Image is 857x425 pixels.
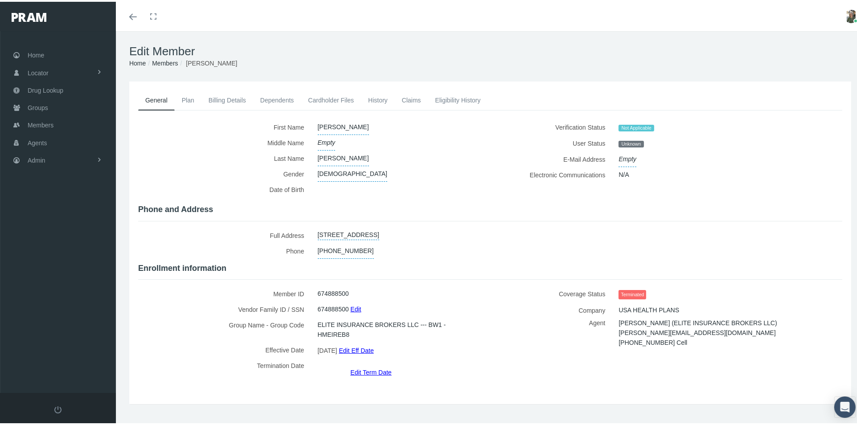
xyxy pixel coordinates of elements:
a: History [361,89,395,108]
label: Date of Birth [138,180,311,198]
label: Termination Date [138,356,311,376]
span: Groups [28,98,48,114]
span: [PERSON_NAME][EMAIL_ADDRESS][DOMAIN_NAME] [619,324,775,338]
label: Group Name - Group Code [138,315,311,340]
span: [DEMOGRAPHIC_DATA] [318,164,388,180]
span: [DATE] [318,342,337,356]
label: User Status [497,134,612,150]
a: General [138,89,175,109]
span: Admin [28,150,45,167]
label: Last Name [138,149,311,164]
span: [PERSON_NAME] [318,118,369,133]
span: Home [28,45,44,62]
h4: Enrollment information [138,262,842,272]
a: Cardholder Files [301,89,361,108]
span: Unknown [619,139,644,146]
label: Coverage Status [497,284,612,301]
a: Billing Details [201,89,253,108]
span: Locator [28,63,49,80]
span: 674888500 [318,300,349,315]
label: First Name [138,118,311,133]
span: Members [28,115,53,132]
a: Edit [350,301,361,314]
span: Agents [28,133,47,150]
a: Home [129,58,146,65]
span: 674888500 [318,284,349,299]
label: Company [497,301,612,316]
span: Terminated [619,288,646,298]
span: USA HEALTH PLANS [619,301,679,316]
a: Eligibility History [428,89,488,108]
label: Vendor Family ID / SSN [138,300,311,315]
span: Drug Lookup [28,80,63,97]
label: Member ID [138,284,311,300]
a: Edit Eff Date [339,342,373,355]
label: Full Address [138,226,311,241]
a: Plan [175,89,201,108]
div: Open Intercom Messenger [834,395,856,416]
label: Electronic Communications [497,165,612,181]
span: [PHONE_NUMBER] Cell [619,334,687,347]
label: E-Mail Address [497,150,612,165]
h1: Edit Member [129,43,851,57]
span: N/A [619,165,629,180]
label: Phone [138,241,311,257]
a: Claims [395,89,428,108]
span: [PHONE_NUMBER] [318,241,374,257]
label: Verification Status [497,118,612,134]
a: Members [152,58,178,65]
span: [PERSON_NAME] (ELITE INSURANCE BROKERS LLC) [619,315,777,328]
span: ELITE INSURANCE BROKERS LLC --- BW1 - HMEIREB8 [318,315,477,340]
a: Edit Term Date [350,364,391,377]
label: Middle Name [138,133,311,149]
span: [PERSON_NAME] [318,149,369,164]
label: Effective Date [138,340,311,356]
span: [PERSON_NAME] [186,58,237,65]
h4: Phone and Address [138,203,842,213]
span: Empty [318,133,336,149]
a: [STREET_ADDRESS] [318,226,379,238]
label: Gender [138,164,311,180]
span: Empty [619,150,636,165]
span: Not Applicable [619,123,654,130]
label: Agent [497,316,612,352]
a: Dependents [253,89,301,108]
img: PRAM_20_x_78.png [12,11,46,20]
